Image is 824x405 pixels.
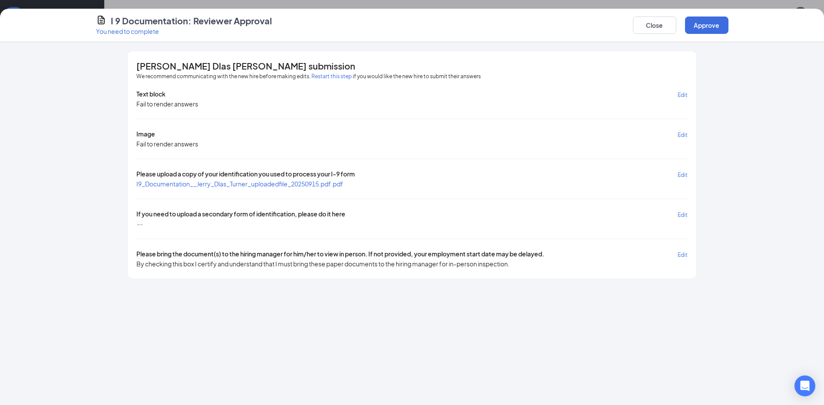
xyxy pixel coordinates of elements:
div: Fail to render answers [136,100,198,108]
span: Edit [678,92,688,98]
button: Close [633,17,676,34]
p: You need to complete [96,27,272,36]
button: Edit [678,129,688,139]
span: -- [136,219,142,228]
span: Text block [136,90,165,100]
span: Edit [678,212,688,218]
span: Image [136,129,155,139]
span: Edit [678,252,688,258]
svg: CustomFormIcon [96,15,106,25]
button: Restart this step [311,72,352,81]
a: I9_Documentation__Jerry_Dlas_Turner_uploadedfile_20250915.pdf.pdf [136,180,343,188]
div: Fail to render answers [136,139,198,148]
div: Open Intercom Messenger [794,375,815,396]
span: If you need to upload a secondary form of identification, please do it here [136,209,345,219]
button: Approve [685,17,728,34]
span: Edit [678,132,688,138]
span: [PERSON_NAME] Dlas [PERSON_NAME] submission [136,62,355,70]
span: Please bring the document(s) to the hiring manager for him/her to view in person. If not provided... [136,249,544,259]
button: Edit [678,209,688,219]
button: Edit [678,90,688,100]
button: Edit [678,249,688,259]
span: We recommend communicating with the new hire before making edits. if you would like the new hire ... [136,72,481,81]
span: By checking this box I certify and understand that I must bring these paper documents to the hiri... [136,259,510,268]
button: Edit [678,169,688,179]
span: Please upload a copy of your identification you used to process your I-9 form [136,169,355,179]
h4: I 9 Documentation: Reviewer Approval [111,15,272,27]
span: Edit [678,172,688,178]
